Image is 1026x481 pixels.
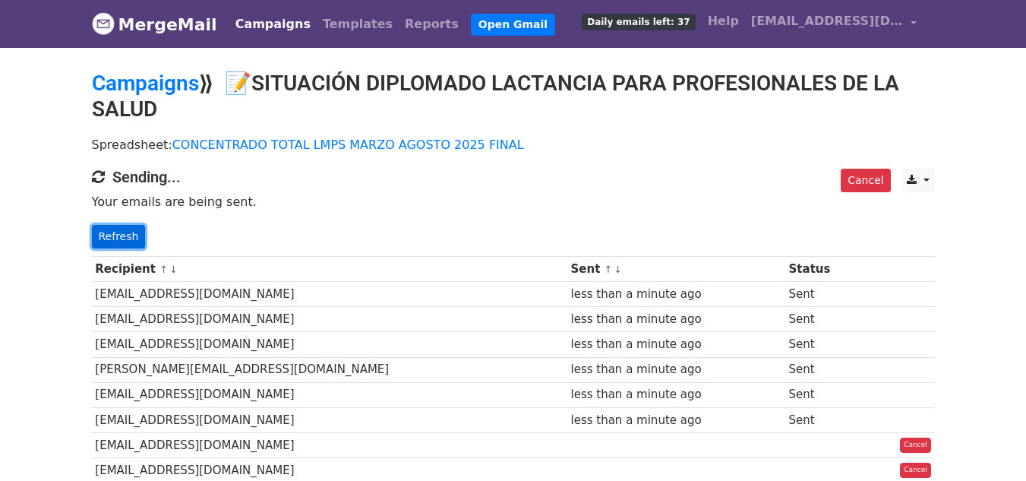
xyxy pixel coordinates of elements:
a: Cancel [900,438,931,453]
td: Sent [785,357,863,382]
p: Spreadsheet: [92,137,935,153]
a: Campaigns [229,9,317,40]
a: Templates [317,9,399,40]
th: Status [785,257,863,282]
a: Daily emails left: 37 [576,6,701,36]
th: Recipient [92,257,567,282]
a: Campaigns [92,71,199,96]
td: [EMAIL_ADDRESS][DOMAIN_NAME] [92,407,567,432]
td: [EMAIL_ADDRESS][DOMAIN_NAME] [92,382,567,407]
a: Help [702,6,745,36]
div: Widget de chat [950,408,1026,481]
td: [EMAIL_ADDRESS][DOMAIN_NAME] [92,307,567,332]
a: CONCENTRADO TOTAL LMPS MARZO AGOSTO 2025 FINAL [172,138,524,152]
a: Cancel [841,169,890,192]
a: MergeMail [92,8,217,40]
a: Reports [399,9,465,40]
td: [EMAIL_ADDRESS][DOMAIN_NAME] [92,282,567,307]
div: less than a minute ago [570,336,781,353]
a: Cancel [900,463,931,478]
img: MergeMail logo [92,12,115,35]
td: [EMAIL_ADDRESS][DOMAIN_NAME] [92,432,567,457]
th: Sent [567,257,785,282]
a: ↓ [614,264,622,275]
td: Sent [785,407,863,432]
td: Sent [785,382,863,407]
a: ↑ [159,264,168,275]
p: Your emails are being sent. [92,194,935,210]
span: [EMAIL_ADDRESS][DOMAIN_NAME] [751,12,903,30]
h4: Sending... [92,168,935,186]
td: [PERSON_NAME][EMAIL_ADDRESS][DOMAIN_NAME] [92,357,567,382]
div: less than a minute ago [570,386,781,403]
div: less than a minute ago [570,311,781,328]
a: ↓ [169,264,178,275]
a: Refresh [92,225,146,248]
td: [EMAIL_ADDRESS][DOMAIN_NAME] [92,332,567,357]
h2: ⟫ 📝SITUACIÓN DIPLOMADO LACTANCIA PARA PROFESIONALES DE LA SALUD [92,71,935,122]
td: Sent [785,307,863,332]
div: less than a minute ago [570,412,781,429]
div: less than a minute ago [570,361,781,378]
iframe: Chat Widget [950,408,1026,481]
a: Open Gmail [471,14,555,36]
div: less than a minute ago [570,286,781,303]
a: [EMAIL_ADDRESS][DOMAIN_NAME] [745,6,923,42]
td: Sent [785,282,863,307]
span: Daily emails left: 37 [582,14,695,30]
td: Sent [785,332,863,357]
a: ↑ [605,264,613,275]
